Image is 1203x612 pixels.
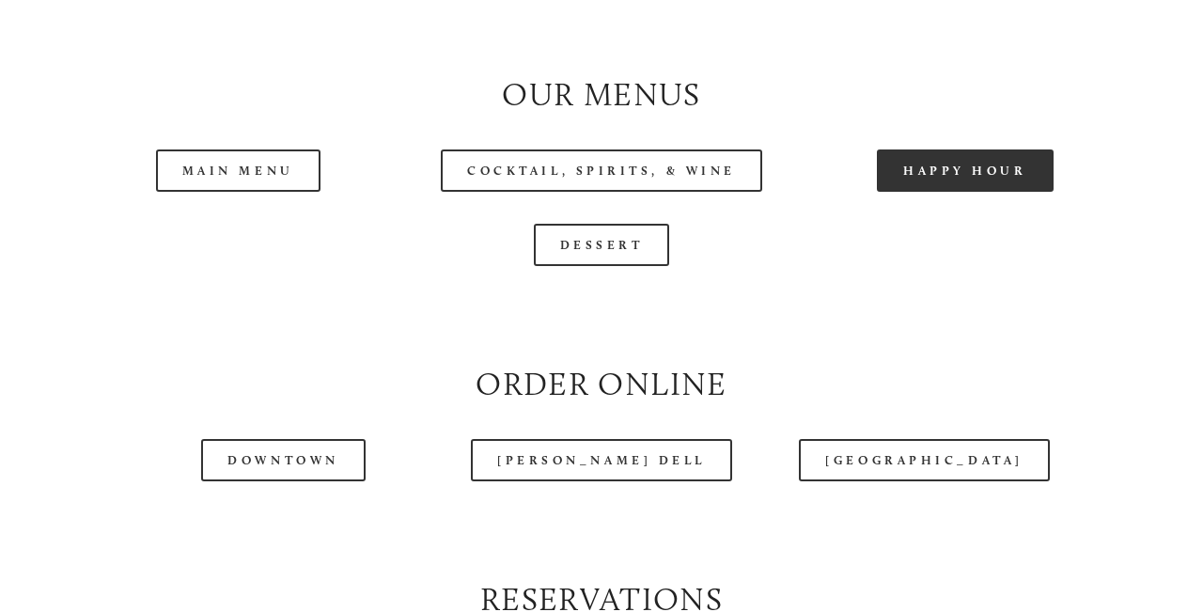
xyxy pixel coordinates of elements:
h2: Order Online [72,362,1131,407]
a: Main Menu [156,149,320,192]
a: Happy Hour [877,149,1054,192]
a: Dessert [534,224,670,266]
a: Downtown [201,439,365,481]
a: [PERSON_NAME] Dell [471,439,732,481]
a: [GEOGRAPHIC_DATA] [799,439,1049,481]
a: Cocktail, Spirits, & Wine [441,149,762,192]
